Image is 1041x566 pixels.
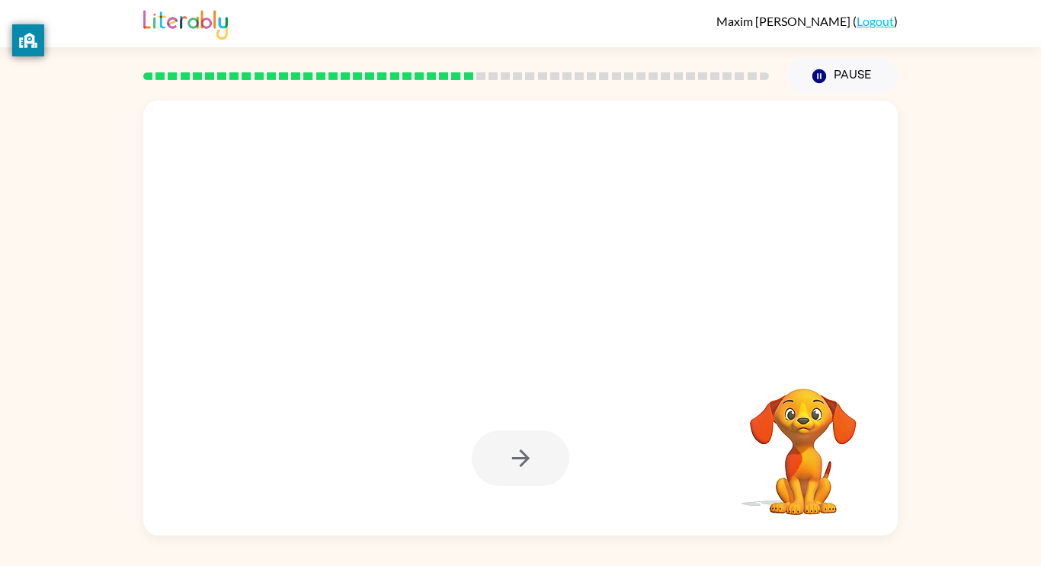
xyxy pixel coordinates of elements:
video: Your browser must support playing .mp4 files to use Literably. Please try using another browser. [727,365,879,517]
img: Literably [143,6,228,40]
button: Pause [787,59,898,94]
span: Maxim [PERSON_NAME] [716,14,853,28]
a: Logout [857,14,894,28]
div: ( ) [716,14,898,28]
button: privacy banner [12,24,44,56]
